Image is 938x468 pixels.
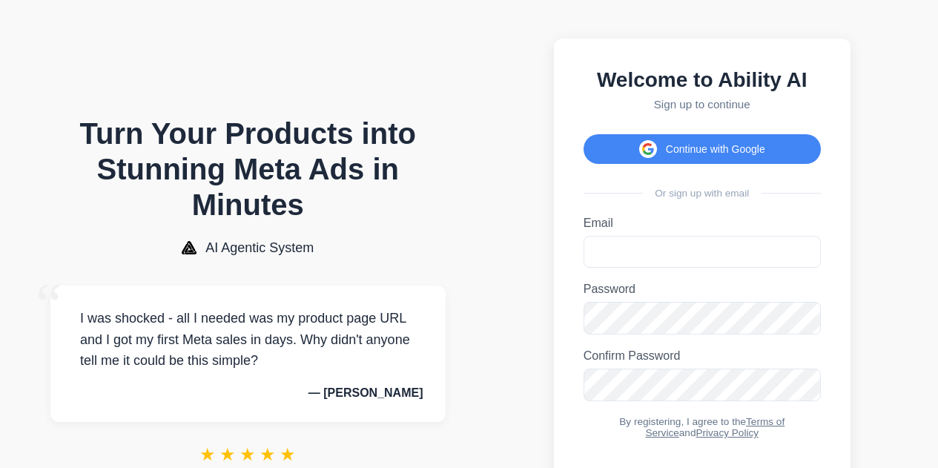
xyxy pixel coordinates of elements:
div: Or sign up with email [584,188,821,199]
h1: Turn Your Products into Stunning Meta Ads in Minutes [50,116,446,223]
img: AI Agentic System Logo [182,241,196,254]
label: Password [584,283,821,296]
span: AI Agentic System [205,240,314,256]
div: By registering, I agree to the and [584,416,821,438]
button: Continue with Google [584,134,821,164]
p: Sign up to continue [584,98,821,111]
span: “ [36,271,62,338]
span: ★ [240,444,256,465]
span: ★ [199,444,216,465]
span: ★ [219,444,236,465]
label: Email [584,217,821,230]
p: I was shocked - all I needed was my product page URL and I got my first Meta sales in days. Why d... [73,308,423,372]
span: ★ [280,444,296,465]
h2: Welcome to Ability AI [584,68,821,92]
a: Privacy Policy [696,427,759,438]
label: Confirm Password [584,349,821,363]
a: Terms of Service [645,416,785,438]
p: — [PERSON_NAME] [73,386,423,400]
span: ★ [260,444,276,465]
